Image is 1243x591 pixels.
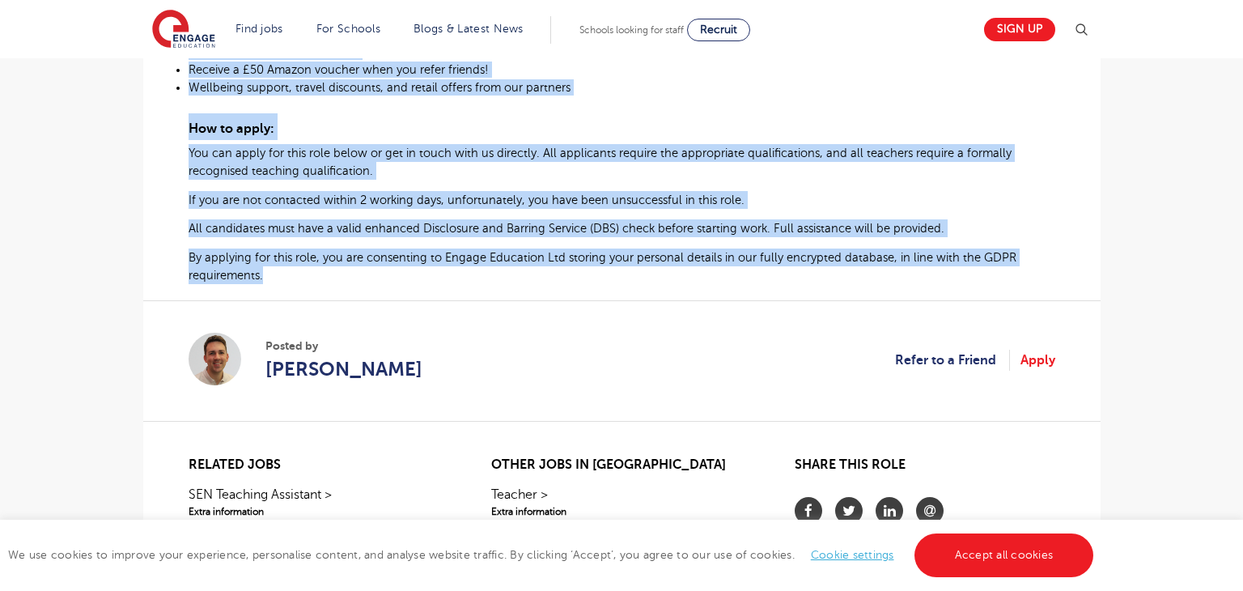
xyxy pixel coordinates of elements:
a: Accept all cookies [914,534,1094,577]
a: For Schools [316,23,380,35]
a: Recruit [687,19,750,41]
h2: Other jobs in [GEOGRAPHIC_DATA] [491,457,751,473]
span: We use cookies to improve your experience, personalise content, and analyse website traffic. By c... [8,549,1097,561]
span: How to apply: [189,121,274,136]
a: Sign up [984,18,1055,41]
img: Engage Education [152,10,215,50]
a: [PERSON_NAME] [265,355,422,384]
span: Posted by [265,338,422,355]
span: By applying for this role, you are consenting to Engage Education Ltd storing your personal detai... [189,251,1016,282]
span: All candidates must have a valid enhanced Disclosure and Barring Service (DBS) check before start... [189,222,944,235]
span: Extra information [491,504,751,519]
a: Blogs & Latest News [414,23,524,35]
a: Cookie settings [811,549,894,561]
a: Apply [1020,350,1055,371]
a: Refer to a Friend [895,350,1010,371]
h2: Related jobs [189,457,448,473]
span: Schools looking for staff [579,24,684,36]
span: You can apply for this role below or get in touch with us directly. All applicants require the ap... [189,147,1012,177]
span: Recruit [700,23,737,36]
h2: Share this role [795,457,1054,481]
span: If you are not contacted within 2 working days, unfortunately, you have been unsuccessful in this... [189,193,745,206]
a: Find jobs [235,23,283,35]
span: Extra information [189,504,448,519]
a: Teacher >Extra information [491,485,751,519]
span: Wellbeing support, travel discounts, and retail offers from our partners [189,81,571,94]
span: Receive a £50 Amazon voucher when you refer friends! [189,63,489,76]
a: SEN Teaching Assistant >Extra information [189,485,448,519]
